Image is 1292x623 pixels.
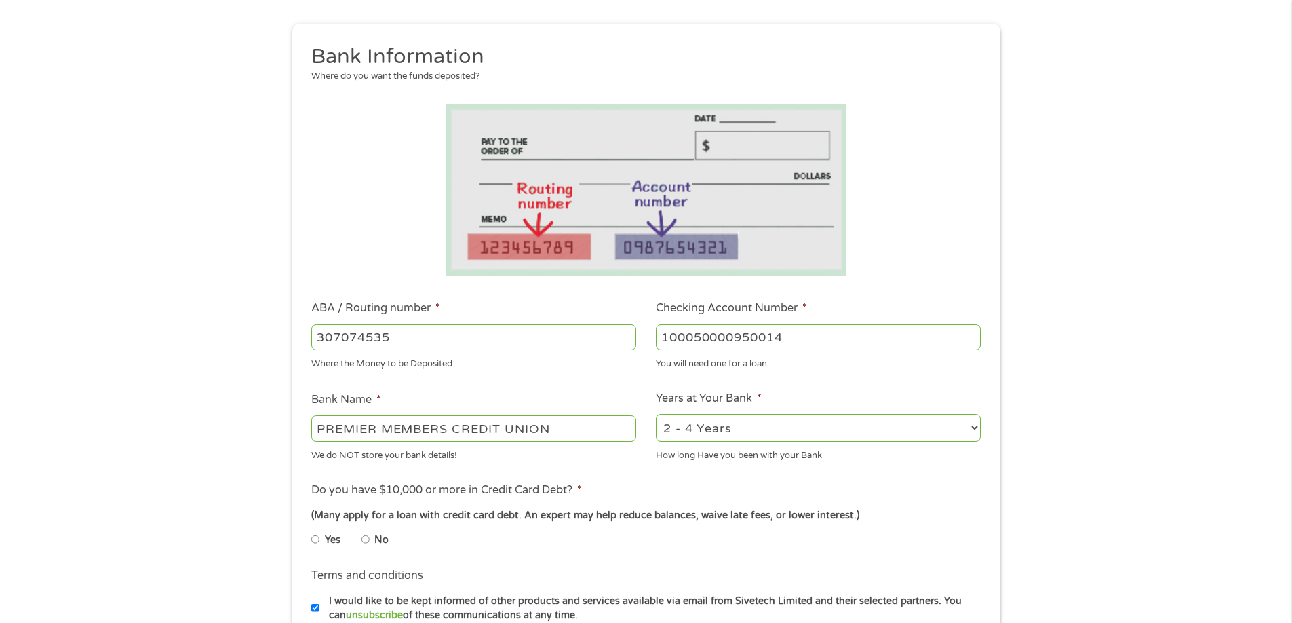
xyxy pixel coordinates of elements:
[374,533,389,548] label: No
[656,353,981,371] div: You will need one for a loan.
[311,353,636,371] div: Where the Money to be Deposited
[311,483,582,497] label: Do you have $10,000 or more in Credit Card Debt?
[311,393,381,407] label: Bank Name
[656,324,981,350] input: 345634636
[656,301,807,316] label: Checking Account Number
[325,533,340,548] label: Yes
[656,444,981,462] div: How long Have you been with your Bank
[311,444,636,462] div: We do NOT store your bank details!
[311,43,971,71] h2: Bank Information
[446,104,847,276] img: Routing number location
[346,609,403,621] a: unsubscribe
[656,392,762,406] label: Years at Your Bank
[311,70,971,83] div: Where do you want the funds deposited?
[311,324,636,350] input: 263177916
[311,569,423,583] label: Terms and conditions
[311,508,980,523] div: (Many apply for a loan with credit card debt. An expert may help reduce balances, waive late fees...
[319,594,985,623] label: I would like to be kept informed of other products and services available via email from Sivetech...
[311,301,440,316] label: ABA / Routing number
